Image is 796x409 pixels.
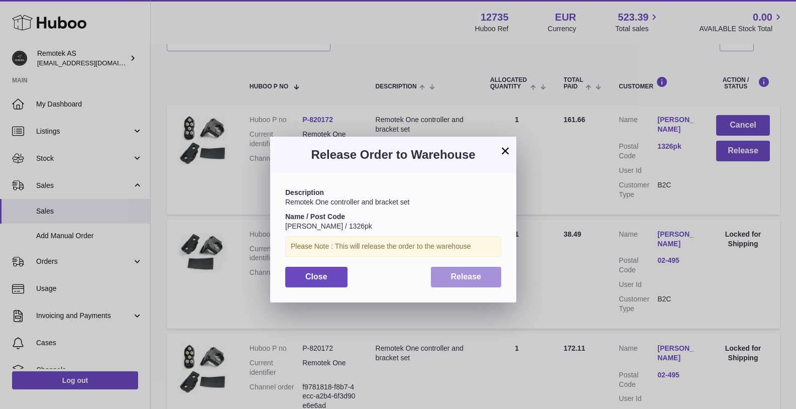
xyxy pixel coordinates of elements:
[285,236,501,257] div: Please Note : This will release the order to the warehouse
[285,222,372,230] span: [PERSON_NAME] / 1326pk
[285,213,345,221] strong: Name / Post Code
[285,188,324,196] strong: Description
[305,272,327,281] span: Close
[285,198,409,206] span: Remotek One controller and bracket set
[451,272,482,281] span: Release
[285,147,501,163] h3: Release Order to Warehouse
[285,267,348,287] button: Close
[499,145,511,157] button: ×
[431,267,502,287] button: Release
